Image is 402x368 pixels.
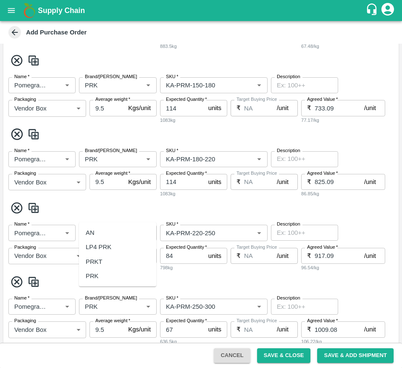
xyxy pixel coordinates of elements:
label: Description [277,74,300,80]
input: 0 [160,174,205,190]
label: Description [277,295,300,302]
p: Kgs/unit [128,325,151,334]
div: 77.17/kg [301,116,385,124]
input: 0.0 [89,100,125,116]
label: SKU [166,147,178,154]
p: ₹ [307,325,311,334]
label: Expected Quantity [166,318,207,324]
input: Name [11,80,48,91]
label: Target Buying Price [236,170,277,177]
input: Name [11,227,48,238]
input: 0 [160,100,205,116]
p: ₹ [307,177,311,187]
label: Packaging [14,96,36,103]
p: Vendor Box [14,325,47,334]
div: AN [86,228,95,237]
label: Brand/[PERSON_NAME] [85,221,137,228]
p: units [208,325,221,334]
a: Supply Chain [38,5,365,16]
label: Expected Quantity [166,244,207,251]
div: 86.85/kg [301,190,385,197]
button: open drawer [2,1,21,20]
p: /unit [364,251,376,260]
input: 0.0 [315,100,364,116]
input: SKU [163,154,240,165]
label: Target Buying Price [236,96,277,103]
label: SKU [166,295,178,302]
input: Name [11,154,48,165]
label: Name [14,74,29,80]
button: Open [143,80,154,91]
label: Target Buying Price [236,244,277,251]
label: Description [277,147,300,154]
p: Kgs/unit [128,103,151,113]
input: SKU [163,227,240,238]
button: Open [254,301,265,312]
button: Open [254,154,265,165]
input: 0.0 [89,321,125,337]
label: Average weight [95,318,130,324]
input: Create Brand/Marka [81,301,129,312]
p: ₹ [307,251,311,260]
label: Packaging [14,170,36,177]
img: logo [21,2,38,19]
div: 883.5kg [160,42,227,50]
button: Open [143,301,154,312]
p: units [208,251,221,260]
p: /unit [277,325,289,334]
p: Kgs/unit [128,177,151,187]
button: Open [62,301,73,312]
button: Save & Close [257,348,311,363]
div: customer-support [365,3,380,18]
div: 67.48/kg [301,42,385,50]
img: CloneIcon [27,201,40,215]
label: Average weight [95,96,130,103]
div: 106.22/kg [301,338,385,345]
input: 0.0 [89,174,125,190]
label: SKU [166,221,178,228]
input: 0.0 [315,248,364,264]
p: Vendor Box [14,104,47,113]
p: units [208,177,221,187]
input: 0.0 [244,100,277,116]
div: 96.54/kg [301,264,385,271]
label: Brand/[PERSON_NAME] [85,147,137,154]
p: /unit [277,251,289,260]
button: Open [254,227,265,238]
label: Expected Quantity [166,96,207,103]
label: Brand/[PERSON_NAME] [85,74,137,80]
div: 1083kg [160,190,227,197]
input: SKU [163,80,240,91]
div: PRKT [86,257,102,266]
b: Supply Chain [38,6,85,15]
p: ₹ [236,251,241,260]
div: 636.5kg [160,338,227,345]
label: Packaging [14,244,36,251]
label: Agreed Value [307,318,338,324]
div: account of current user [380,2,395,19]
button: Open [254,80,265,91]
p: units [208,103,221,113]
label: Brand/[PERSON_NAME] [85,295,137,302]
label: SKU [166,74,178,80]
input: 0 [160,248,205,264]
p: Vendor Box [14,178,47,187]
label: Name [14,221,29,228]
label: Name [14,295,29,302]
input: Name [11,301,48,312]
label: Target Buying Price [236,318,277,324]
label: Average weight [95,170,130,177]
label: Packaging [14,318,36,324]
button: Cancel [214,348,250,363]
input: 0.0 [244,321,277,337]
p: /unit [277,103,289,113]
button: Save & Add Shipment [317,348,394,363]
input: SKU [163,301,240,312]
img: CloneIcon [27,54,40,68]
label: Name [14,147,29,154]
button: Open [62,80,73,91]
label: Agreed Value [307,170,338,177]
p: ₹ [236,177,241,187]
p: /unit [364,325,376,334]
button: Open [62,154,73,165]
